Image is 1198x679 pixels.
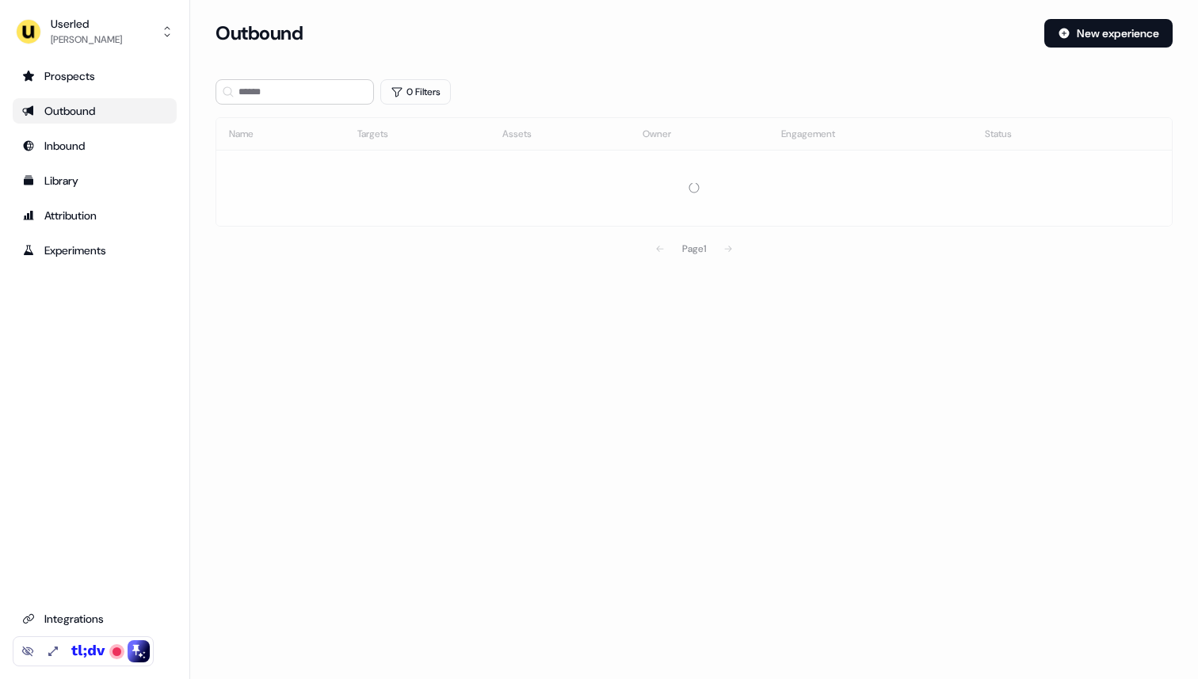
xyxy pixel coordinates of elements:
div: Userled [51,16,122,32]
a: Go to prospects [13,63,177,89]
div: Library [22,173,167,189]
div: Experiments [22,242,167,258]
div: Inbound [22,138,167,154]
div: Prospects [22,68,167,84]
button: Userled[PERSON_NAME] [13,13,177,51]
a: Go to attribution [13,203,177,228]
h3: Outbound [216,21,303,45]
div: Attribution [22,208,167,223]
button: 0 Filters [380,79,451,105]
div: Outbound [22,103,167,119]
a: Go to outbound experience [13,98,177,124]
button: New experience [1044,19,1173,48]
a: Go to integrations [13,606,177,631]
a: Go to Inbound [13,133,177,158]
a: Go to experiments [13,238,177,263]
div: [PERSON_NAME] [51,32,122,48]
a: Go to templates [13,168,177,193]
div: Integrations [22,611,167,627]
